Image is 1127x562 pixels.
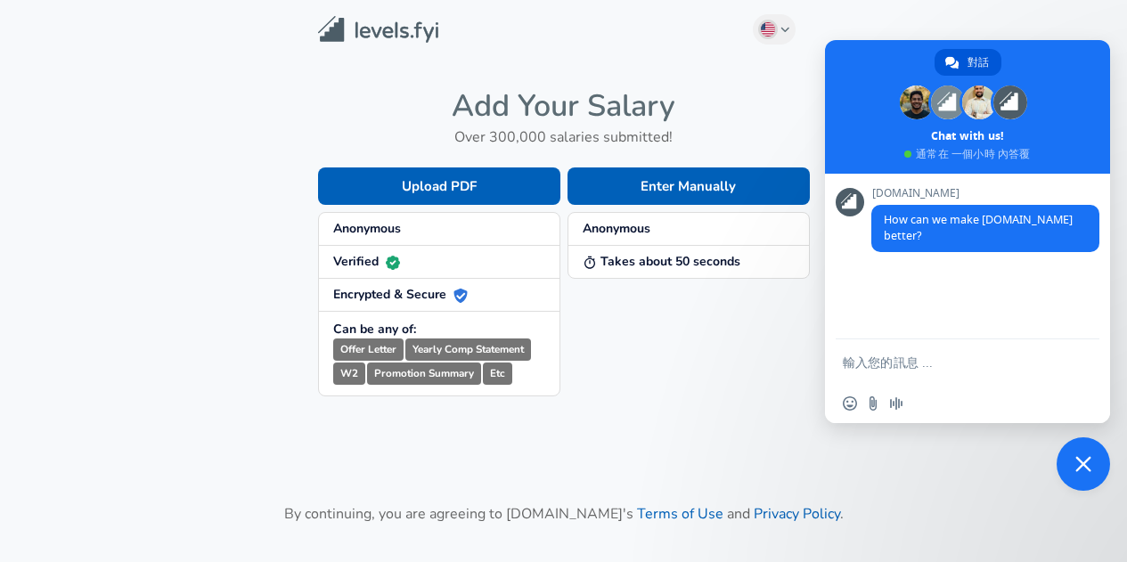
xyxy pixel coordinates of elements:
div: 對話 [935,49,1001,76]
small: Etc [483,362,512,385]
strong: Takes about 50 seconds [583,253,740,270]
small: Offer Letter [333,338,404,361]
span: 傳送檔案 [866,396,880,411]
span: 錄製語音消息 [889,396,903,411]
a: Privacy Policy [754,504,840,524]
a: Terms of Use [637,504,723,524]
div: 關閉聊天 [1057,437,1110,491]
h6: Over 300,000 salaries submitted! [318,125,810,150]
span: [DOMAIN_NAME] [871,187,1099,200]
small: W2 [333,362,365,385]
span: How can we make [DOMAIN_NAME] better? [884,212,1073,243]
strong: Encrypted & Secure [333,286,468,303]
button: Enter Manually [568,167,810,205]
span: 插入表情符號 [843,396,857,411]
textarea: 輸入您的訊息 ... [843,354,1053,371]
small: Yearly Comp Statement [405,338,531,361]
h4: Add Your Salary [318,87,810,125]
small: Promotion Summary [367,362,481,385]
strong: Anonymous [583,220,650,237]
strong: Can be any of: [333,321,416,338]
span: 對話 [968,49,989,76]
img: English (US) [761,22,775,37]
button: English (US) [753,14,796,45]
strong: Verified [333,253,400,270]
img: Levels.fyi [318,16,438,44]
strong: Anonymous [333,220,401,237]
button: Upload PDF [318,167,560,205]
